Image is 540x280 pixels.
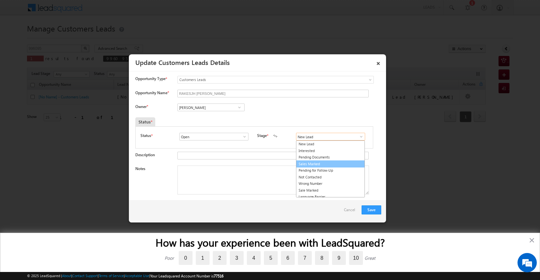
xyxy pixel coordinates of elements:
label: 7 [298,251,312,265]
a: Sales Marked [296,160,365,168]
label: 1 [196,251,210,265]
label: Description [135,152,155,157]
div: Great [364,255,375,261]
label: 5 [264,251,278,265]
a: Pending Documents [296,154,364,161]
div: Minimize live chat window [105,3,121,19]
span: Opportunity Type [135,76,166,82]
a: × [373,57,384,68]
a: Update Customers Leads Details [135,58,230,67]
label: 2 [213,251,227,265]
span: Customers Leads [178,77,347,83]
div: Poor [165,255,174,261]
label: 10 [349,251,363,265]
a: Sale Marked [296,187,364,194]
img: d_60004797649_company_0_60004797649 [11,34,27,42]
a: Pending for Follow-Up [296,167,364,174]
a: Show All Items [239,133,247,140]
div: Status [135,117,155,126]
span: Your Leadsquared Account Number is [150,274,223,278]
label: Stage [257,133,267,139]
label: 4 [247,251,261,265]
input: Type to Search [177,104,245,111]
label: Owner [135,104,148,109]
a: Show All Items [355,133,364,140]
span: 77516 [214,274,223,278]
a: New Lead [296,141,364,148]
a: Show All Items [235,104,243,111]
a: Not Contacted [296,174,364,181]
label: 3 [230,251,244,265]
h2: How has your experience been with LeadSquared? [13,236,527,248]
div: Chat with us now [33,34,108,42]
a: Customers Leads [177,76,374,84]
input: Type to Search [179,133,248,140]
label: Status [140,133,151,139]
textarea: Type your message and hit 'Enter' [8,59,117,193]
a: Acceptable Use [125,274,149,278]
button: Save [362,205,381,214]
a: Contact Support [72,274,98,278]
a: Cancel [344,205,358,218]
a: Terms of Service [99,274,124,278]
a: Language Barrier [296,194,364,200]
input: Type to Search [296,133,365,140]
label: 6 [281,251,295,265]
label: 8 [315,251,329,265]
span: © 2025 LeadSquared | | | | | [27,273,223,279]
button: Close [529,235,535,245]
a: Interested [296,148,364,154]
label: 9 [332,251,346,265]
a: Wrong Number [296,180,364,187]
a: About [62,274,71,278]
em: Start Chat [87,198,117,207]
label: 0 [179,251,193,265]
label: Notes [135,166,145,171]
label: Opportunity Name [135,90,169,95]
